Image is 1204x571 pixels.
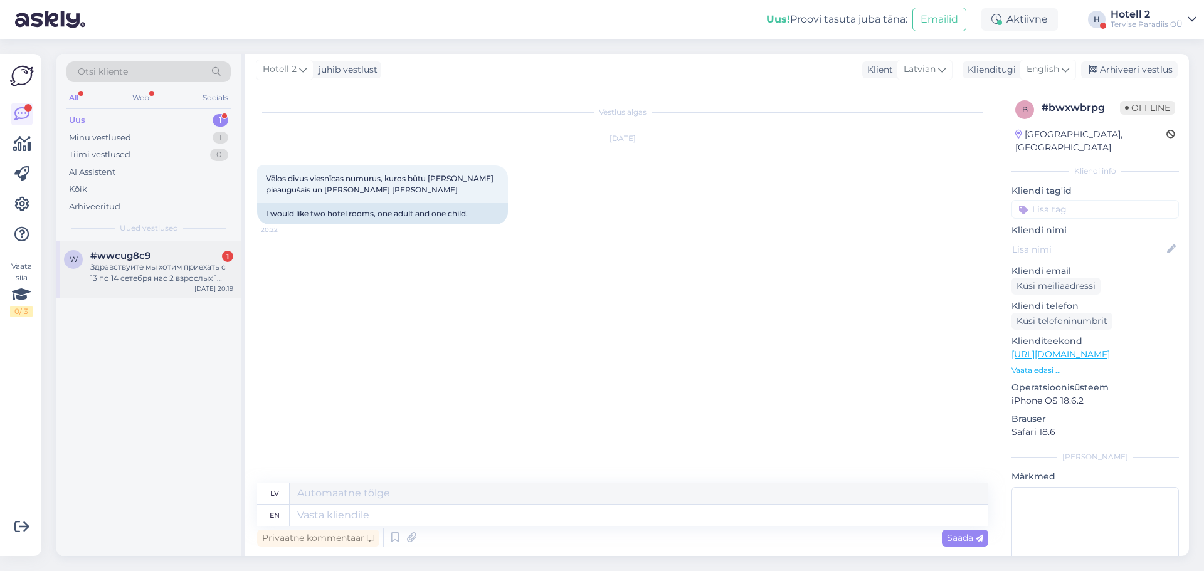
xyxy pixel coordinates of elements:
span: #wwcug8c9 [90,250,150,261]
p: Kliendi nimi [1011,224,1179,237]
input: Lisa tag [1011,200,1179,219]
div: Proovi tasuta juba täna: [766,12,907,27]
span: w [70,254,78,264]
p: Brauser [1011,412,1179,426]
div: Klienditugi [963,63,1016,76]
span: 20:22 [261,225,308,234]
div: Tiimi vestlused [69,149,130,161]
div: Uus [69,114,85,127]
p: Kliendi tag'id [1011,184,1179,197]
p: Kliendi email [1011,265,1179,278]
div: Minu vestlused [69,132,131,144]
div: I would like two hotel rooms, one adult and one child. [257,203,508,224]
div: Vaata siia [10,261,33,317]
div: Küsi telefoninumbrit [1011,313,1112,330]
div: [GEOGRAPHIC_DATA], [GEOGRAPHIC_DATA] [1015,128,1166,154]
div: Здравствуйте мы хотим приехать с 13 по 14 сетебря нас 2 взрослых 1 ребёнок 2 года второй 5 лет чт... [90,261,233,284]
span: Hotell 2 [263,63,297,76]
p: Klienditeekond [1011,335,1179,348]
div: Socials [200,90,231,106]
p: Operatsioonisüsteem [1011,381,1179,394]
span: Latvian [904,63,936,76]
div: # bwxwbrpg [1042,100,1120,115]
span: English [1027,63,1059,76]
div: Arhiveeritud [69,201,120,213]
div: 1 [222,251,233,262]
div: Klient [862,63,893,76]
b: Uus! [766,13,790,25]
div: lv [270,483,279,504]
div: H [1088,11,1106,28]
div: [DATE] 20:19 [194,284,233,293]
div: [PERSON_NAME] [1011,451,1179,463]
div: AI Assistent [69,166,115,179]
span: b [1022,105,1028,114]
div: Kõik [69,183,87,196]
div: Web [130,90,152,106]
div: 0 [210,149,228,161]
span: Otsi kliente [78,65,128,78]
p: Vaata edasi ... [1011,365,1179,376]
span: Offline [1120,101,1175,115]
span: Saada [947,532,983,543]
img: Askly Logo [10,64,34,88]
div: Tervise Paradiis OÜ [1111,19,1183,29]
div: All [66,90,81,106]
div: 1 [213,132,228,144]
div: Arhiveeri vestlus [1081,61,1178,78]
a: [URL][DOMAIN_NAME] [1011,348,1110,360]
span: Uued vestlused [120,223,178,234]
p: Safari 18.6 [1011,426,1179,439]
div: Vestlus algas [257,107,988,118]
div: [DATE] [257,133,988,144]
div: Hotell 2 [1111,9,1183,19]
p: iPhone OS 18.6.2 [1011,394,1179,407]
button: Emailid [912,8,966,31]
div: Aktiivne [981,8,1058,31]
div: en [270,505,280,526]
div: Kliendi info [1011,165,1179,177]
div: juhib vestlust [314,63,378,76]
p: Kliendi telefon [1011,300,1179,313]
input: Lisa nimi [1012,243,1164,256]
p: Märkmed [1011,470,1179,483]
a: Hotell 2Tervise Paradiis OÜ [1111,9,1196,29]
div: 1 [213,114,228,127]
div: Privaatne kommentaar [257,530,379,547]
div: Küsi meiliaadressi [1011,278,1101,295]
span: Vēlos divus viesnīcas numurus, kuros būtu [PERSON_NAME] pieaugušais un [PERSON_NAME] [PERSON_NAME] [266,174,495,194]
div: 0 / 3 [10,306,33,317]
